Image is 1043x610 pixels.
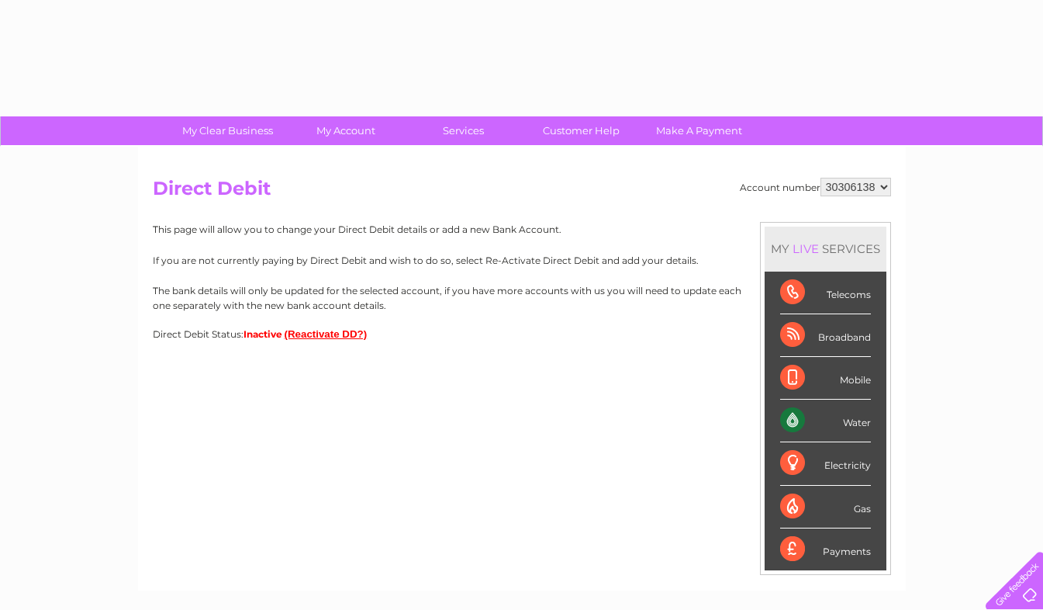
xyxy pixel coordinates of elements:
[635,116,763,145] a: Make A Payment
[153,253,891,268] p: If you are not currently paying by Direct Debit and wish to do so, select Re-Activate Direct Debi...
[285,328,368,340] button: (Reactivate DD?)
[153,283,891,313] p: The bank details will only be updated for the selected account, if you have more accounts with us...
[517,116,645,145] a: Customer Help
[780,400,871,442] div: Water
[281,116,409,145] a: My Account
[153,178,891,207] h2: Direct Debit
[780,272,871,314] div: Telecoms
[399,116,527,145] a: Services
[780,357,871,400] div: Mobile
[789,241,822,256] div: LIVE
[780,529,871,570] div: Payments
[765,227,886,271] div: MY SERVICES
[780,486,871,529] div: Gas
[153,222,891,237] p: This page will allow you to change your Direct Debit details or add a new Bank Account.
[780,314,871,357] div: Broadband
[740,178,891,196] div: Account number
[164,116,292,145] a: My Clear Business
[153,328,891,340] div: Direct Debit Status:
[780,442,871,485] div: Electricity
[243,328,282,340] span: Inactive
